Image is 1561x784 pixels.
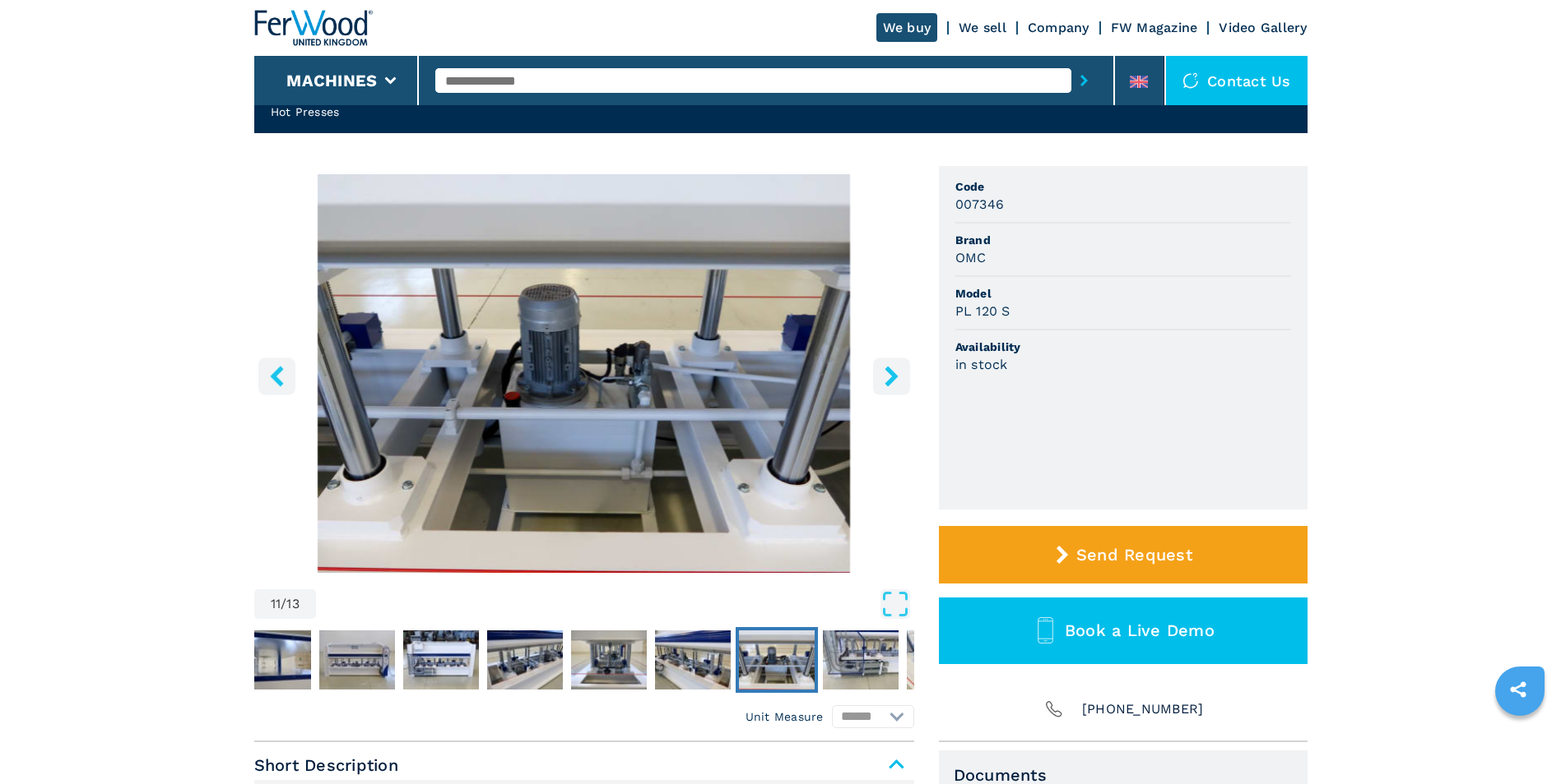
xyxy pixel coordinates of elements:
[736,627,818,693] button: Go to Slide 11
[286,71,377,90] button: Machines
[320,589,910,619] button: Open Fullscreen
[955,248,987,267] h3: OMC
[568,627,650,693] button: Go to Slide 9
[955,195,1005,214] h3: 007346
[235,630,311,689] img: 649c10caae215327eaba6bc35f1475aa
[1076,545,1192,565] span: Send Request
[876,13,938,42] a: We buy
[484,627,566,693] button: Go to Slide 8
[955,302,1010,321] h3: PL 120 S
[254,10,373,46] img: Ferwood
[258,357,295,394] button: left-button
[316,627,398,693] button: Go to Slide 6
[403,630,479,689] img: ea24e16b8346b4b7e6bf1f6d07d8fdc0
[1065,620,1215,640] span: Book a Live Demo
[232,627,314,693] button: Go to Slide 5
[1082,698,1204,721] span: [PHONE_NUMBER]
[873,357,910,394] button: right-button
[955,178,1291,195] span: Code
[904,627,986,693] button: Go to Slide 13
[955,339,1291,355] span: Availability
[1219,20,1307,35] a: Video Gallery
[254,750,914,780] span: Short Description
[1071,62,1097,99] button: submit-button
[286,597,300,611] span: 13
[271,597,281,611] span: 11
[955,232,1291,248] span: Brand
[939,526,1308,583] button: Send Request
[652,627,734,693] button: Go to Slide 10
[1028,20,1089,35] a: Company
[955,355,1008,374] h3: in stock
[939,597,1308,664] button: Book a Live Demo
[281,597,286,611] span: /
[955,285,1291,302] span: Model
[655,630,731,689] img: 106a2da64d7e9c3e06a84842ea21e2c3
[739,630,815,689] img: be96f6aa9209af732ca7e3fd7bb83741
[959,20,1006,35] a: We sell
[746,708,824,725] em: Unit Measure
[1498,669,1539,710] a: sharethis
[319,630,395,689] img: ca320460faea831b21162c3bd4a4300a
[1491,710,1549,772] iframe: Chat
[1043,698,1066,721] img: Phone
[907,630,983,689] img: 804fee6c3aa0f73d4c6b4a0ab3a10dae
[820,627,902,693] button: Go to Slide 12
[1182,72,1199,89] img: Contact us
[1166,56,1308,105] div: Contact us
[571,630,647,689] img: 35c80f555845470b3b57578740d11d74
[487,630,563,689] img: 15910221f494321e33797bb8ba8731e7
[254,174,914,573] img: Hot Presses OMC PL 120 S
[400,627,482,693] button: Go to Slide 7
[254,174,914,573] div: Go to Slide 11
[1111,20,1198,35] a: FW Magazine
[823,630,899,689] img: a3b1f1eb266c0fd3bc1ddc93ec92812c
[271,104,434,120] h2: Hot Presses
